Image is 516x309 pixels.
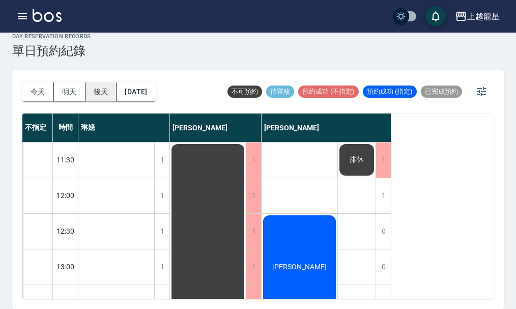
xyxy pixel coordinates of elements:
[154,214,169,249] div: 1
[270,263,329,271] span: [PERSON_NAME]
[376,214,391,249] div: 0
[170,114,262,142] div: [PERSON_NAME]
[154,178,169,213] div: 1
[227,87,262,96] span: 不可預約
[266,87,294,96] span: 待審核
[54,82,85,101] button: 明天
[262,114,391,142] div: [PERSON_NAME]
[154,249,169,285] div: 1
[421,87,462,96] span: 已完成預約
[246,143,261,178] div: 1
[12,44,91,58] h3: 單日預約紀錄
[376,178,391,213] div: 1
[53,213,78,249] div: 12:30
[78,114,170,142] div: 琳嬑
[376,249,391,285] div: 0
[298,87,359,96] span: 預約成功 (不指定)
[53,249,78,285] div: 13:00
[246,178,261,213] div: 1
[467,10,500,23] div: 上越龍星
[12,33,91,40] h2: day Reservation records
[53,114,78,142] div: 時間
[22,114,53,142] div: 不指定
[246,214,261,249] div: 1
[85,82,117,101] button: 後天
[117,82,155,101] button: [DATE]
[376,143,391,178] div: 1
[246,249,261,285] div: 1
[154,143,169,178] div: 1
[451,6,504,27] button: 上越龍星
[33,9,62,22] img: Logo
[363,87,417,96] span: 預約成功 (指定)
[53,178,78,213] div: 12:00
[22,82,54,101] button: 今天
[53,142,78,178] div: 11:30
[348,155,366,164] span: 排休
[425,6,446,26] button: save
